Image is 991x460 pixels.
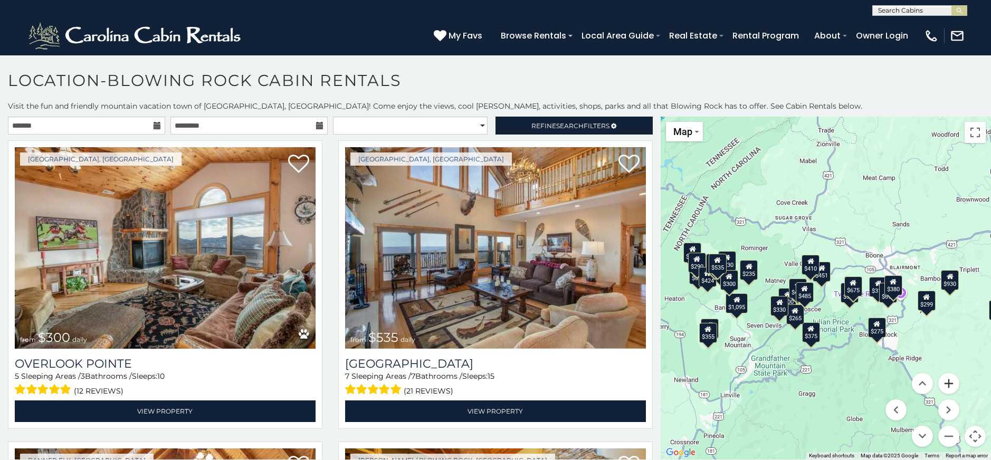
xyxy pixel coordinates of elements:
[950,28,965,43] img: mail-regular-white.png
[345,400,646,422] a: View Property
[884,275,902,295] div: $380
[689,264,707,284] div: $650
[796,282,814,302] div: $485
[938,426,959,447] button: Zoom out
[411,371,415,381] span: 7
[965,122,986,143] button: Toggle fullscreen view
[556,122,584,130] span: Search
[718,251,736,271] div: $230
[938,399,959,420] button: Move right
[869,277,887,297] div: $315
[576,26,659,45] a: Local Area Guide
[851,26,913,45] a: Owner Login
[488,371,494,381] span: 15
[813,262,831,282] div: $451
[26,20,245,52] img: White-1-2.png
[345,371,349,381] span: 7
[38,330,70,345] span: $300
[401,336,415,343] span: daily
[726,293,748,313] div: $1,095
[912,373,933,394] button: Move up
[809,26,846,45] a: About
[81,371,85,381] span: 3
[740,260,758,280] div: $235
[531,122,609,130] span: Refine Filters
[699,267,717,287] div: $424
[789,279,807,299] div: $400
[15,371,316,398] div: Sleeping Areas / Bathrooms / Sleeps:
[15,357,316,371] a: Overlook Pointe
[495,26,571,45] a: Browse Rentals
[404,384,453,398] span: (21 reviews)
[925,453,939,458] a: Terms (opens in new tab)
[778,288,796,308] div: $400
[938,373,959,394] button: Zoom in
[345,357,646,371] h3: Southern Star Lodge
[861,453,918,458] span: Map data ©2025 Google
[157,371,165,381] span: 10
[15,147,316,349] a: Overlook Pointe from $300 daily
[802,255,820,275] div: $410
[912,426,933,447] button: Move down
[706,254,724,274] div: $395
[15,371,19,381] span: 5
[666,122,703,141] button: Change map style
[965,426,986,447] button: Map camera controls
[15,147,316,349] img: Overlook Pointe
[345,147,646,349] img: Southern Star Lodge
[72,336,87,343] span: daily
[434,29,485,43] a: My Favs
[663,446,698,459] img: Google
[664,26,722,45] a: Real Estate
[770,296,788,316] div: $330
[288,154,309,176] a: Add to favorites
[350,336,366,343] span: from
[924,28,939,43] img: phone-regular-white.png
[688,253,706,273] div: $290
[727,26,804,45] a: Rental Program
[495,117,653,135] a: RefineSearchFilters
[699,323,717,343] div: $355
[20,336,36,343] span: from
[708,254,726,274] div: $535
[802,322,820,342] div: $375
[786,304,804,324] div: $265
[879,283,897,303] div: $695
[345,371,646,398] div: Sleeping Areas / Bathrooms / Sleeps:
[885,399,907,420] button: Move left
[844,276,862,296] div: $675
[449,29,482,42] span: My Favs
[15,400,316,422] a: View Property
[673,126,692,137] span: Map
[941,270,959,290] div: $930
[809,452,854,459] button: Keyboard shortcuts
[701,319,719,339] div: $225
[918,291,936,311] div: $299
[74,384,123,398] span: (12 reviews)
[350,152,512,166] a: [GEOGRAPHIC_DATA], [GEOGRAPHIC_DATA]
[368,330,398,345] span: $535
[946,453,988,458] a: Report a map error
[20,152,182,166] a: [GEOGRAPHIC_DATA], [GEOGRAPHIC_DATA]
[345,357,646,371] a: [GEOGRAPHIC_DATA]
[683,243,701,263] div: $720
[868,318,886,338] div: $275
[618,154,640,176] a: Add to favorites
[663,446,698,459] a: Open this area in Google Maps (opens a new window)
[345,147,646,349] a: Southern Star Lodge from $535 daily
[841,283,859,303] div: $315
[720,270,738,290] div: $300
